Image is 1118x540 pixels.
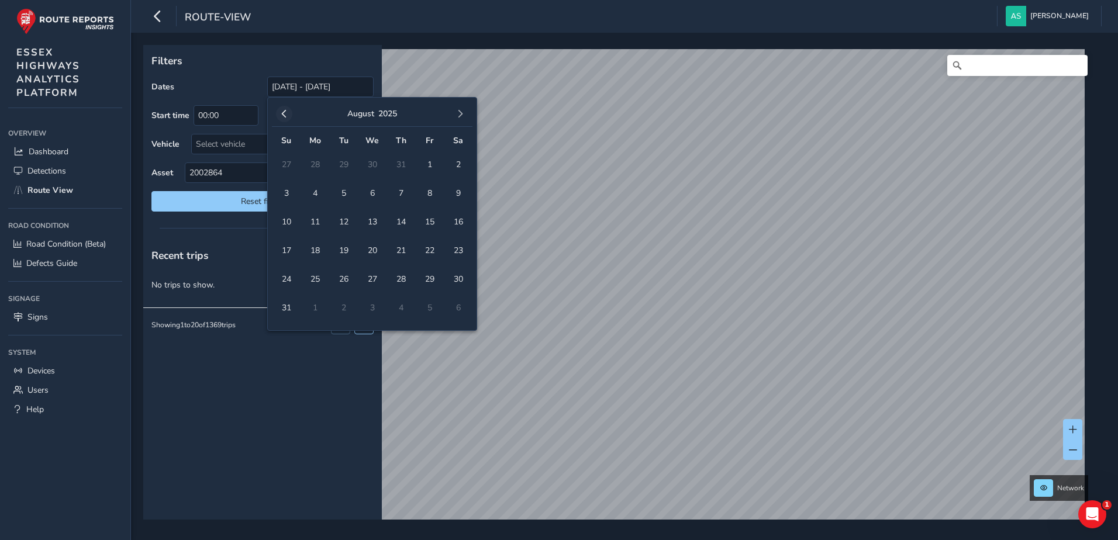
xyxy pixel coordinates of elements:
span: Defects Guide [26,258,77,269]
span: 14 [391,212,411,232]
div: Road Condition [8,217,122,234]
span: 18 [305,240,325,261]
span: 30 [448,269,468,289]
a: Road Condition (Beta) [8,234,122,254]
span: route-view [185,10,251,26]
span: Su [281,135,291,146]
span: 16 [448,212,468,232]
span: Devices [27,365,55,376]
span: Dashboard [29,146,68,157]
label: Asset [151,167,173,178]
span: 21 [391,240,411,261]
a: Help [8,400,122,419]
span: 10 [276,212,296,232]
label: Start time [151,110,189,121]
img: rr logo [16,8,114,34]
span: 2002864 [185,163,354,182]
button: August [347,108,374,119]
span: 29 [419,269,440,289]
iframe: Intercom live chat [1078,500,1106,528]
span: Help [26,404,44,415]
span: [PERSON_NAME] [1030,6,1089,26]
a: Dashboard [8,142,122,161]
img: diamond-layout [1006,6,1026,26]
canvas: Map [147,49,1085,533]
span: 12 [333,212,354,232]
span: 5 [333,183,354,203]
span: 19 [333,240,354,261]
a: Signs [8,307,122,327]
span: Mo [309,135,321,146]
span: Network [1057,483,1084,493]
a: Route View [8,181,122,200]
span: Road Condition (Beta) [26,238,106,250]
span: 31 [276,297,296,318]
span: 20 [362,240,382,261]
p: Filters [151,53,374,68]
span: ESSEX HIGHWAYS ANALYTICS PLATFORM [16,46,80,99]
span: 6 [362,183,382,203]
p: No trips to show. [143,271,382,299]
button: [PERSON_NAME] [1006,6,1093,26]
a: Defects Guide [8,254,122,273]
span: 8 [419,183,440,203]
span: 9 [448,183,468,203]
span: 1 [419,154,440,175]
a: Users [8,380,122,400]
span: Users [27,385,49,396]
div: System [8,344,122,361]
span: Route View [27,185,73,196]
div: Overview [8,124,122,142]
span: Detections [27,165,66,176]
span: 26 [333,269,354,289]
span: Recent trips [151,248,209,262]
span: 7 [391,183,411,203]
input: Search [947,55,1088,76]
span: 1 [1102,500,1112,510]
span: We [365,135,379,146]
span: Reset filters [160,196,365,207]
span: 11 [305,212,325,232]
span: Tu [339,135,348,146]
button: Reset filters [151,191,374,212]
span: 23 [448,240,468,261]
button: 2025 [378,108,397,119]
span: 4 [305,183,325,203]
span: Signs [27,311,48,323]
span: 28 [391,269,411,289]
span: 24 [276,269,296,289]
a: Detections [8,161,122,181]
span: 22 [419,240,440,261]
span: Fr [426,135,433,146]
div: Showing 1 to 20 of 1369 trips [151,320,236,330]
label: Dates [151,81,174,92]
a: Devices [8,361,122,380]
span: Th [396,135,406,146]
span: 3 [276,183,296,203]
div: Signage [8,290,122,307]
div: Select vehicle [192,134,354,154]
span: 13 [362,212,382,232]
label: Vehicle [151,139,180,150]
span: Sa [453,135,463,146]
span: 2 [448,154,468,175]
span: 15 [419,212,440,232]
span: 27 [362,269,382,289]
span: 17 [276,240,296,261]
span: 25 [305,269,325,289]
